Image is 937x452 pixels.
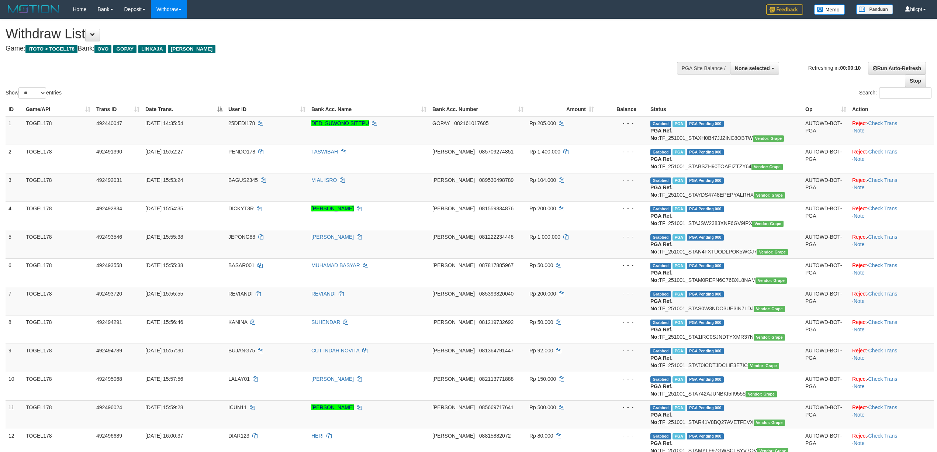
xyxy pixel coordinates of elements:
td: TF_251001_STA742AJUNBKI5II9555 [647,372,802,400]
span: JEPONG88 [228,234,255,240]
span: 492493558 [96,262,122,268]
span: OVO [94,45,111,53]
a: Note [854,184,865,190]
span: [DATE] 15:57:56 [145,376,183,382]
span: [DATE] 15:55:38 [145,234,183,240]
td: AUTOWD-BOT-PGA [802,400,849,429]
span: Copy 081364791447 to clipboard [479,348,514,353]
div: - - - [600,290,644,297]
span: PGA Pending [687,263,724,269]
td: 10 [6,372,23,400]
span: [PERSON_NAME] [432,404,475,410]
td: AUTOWD-BOT-PGA [802,315,849,344]
span: Rp 104.000 [529,177,556,183]
a: [PERSON_NAME] [311,234,354,240]
span: DIAR123 [228,433,249,439]
a: Note [854,327,865,332]
a: Note [854,241,865,247]
a: Run Auto-Refresh [868,62,926,75]
b: PGA Ref. No: [650,184,673,198]
td: TF_251001_STAJSW2383XNF6GV9IPX [647,201,802,230]
a: DEDI SUWONO SITEPU [311,120,369,126]
td: TF_251001_STAR41V8BQ27AVETFEVX [647,400,802,429]
span: [DATE] 15:55:55 [145,291,183,297]
td: TOGEL178 [23,230,93,258]
span: Grabbed [650,320,671,326]
span: Grabbed [650,206,671,212]
a: Note [854,156,865,162]
td: TOGEL178 [23,173,93,201]
span: [DATE] 14:35:54 [145,120,183,126]
span: BUJANG75 [228,348,255,353]
td: TF_251001_STAT0ICDTJDCLIE3E7IC [647,344,802,372]
td: · · [849,145,934,173]
img: panduan.png [856,4,893,14]
span: Rp 150.000 [529,376,556,382]
span: PGA Pending [687,348,724,354]
td: TF_251001_STAXH0B47JJZINC8OBTW [647,116,802,145]
span: Vendor URL: https://settle31.1velocity.biz [757,249,788,255]
span: 25DEDI178 [228,120,255,126]
span: Rp 50.000 [529,262,553,268]
span: [PERSON_NAME] [432,262,475,268]
span: Copy 082161017605 to clipboard [454,120,488,126]
span: Rp 1.000.000 [529,234,560,240]
div: - - - [600,318,644,326]
td: · · [849,287,934,315]
span: [PERSON_NAME] [432,149,475,155]
strong: 00:00:10 [840,65,861,70]
div: - - - [600,375,644,383]
td: TOGEL178 [23,315,93,344]
td: AUTOWD-BOT-PGA [802,230,849,258]
span: Copy 081222234448 to clipboard [479,234,514,240]
span: Rp 92.000 [529,348,553,353]
td: 6 [6,258,23,287]
span: Marked by bilcs1 [673,348,685,354]
a: Check Trans [868,433,898,439]
b: PGA Ref. No: [650,128,673,141]
td: TF_251001_STA1IRC0SJNDTYXMR37N [647,315,802,344]
td: 2 [6,145,23,173]
span: Rp 500.000 [529,404,556,410]
label: Show entries [6,87,62,99]
td: · · [849,230,934,258]
span: 492494789 [96,348,122,353]
span: Copy 085709274851 to clipboard [479,149,514,155]
span: Vendor URL: https://settle31.1velocity.biz [756,277,787,284]
span: 492492834 [96,206,122,211]
div: - - - [600,120,644,127]
label: Search: [859,87,931,99]
span: Rp 80.000 [529,433,553,439]
span: Marked by bilcs1 [673,263,685,269]
td: · · [849,344,934,372]
th: Action [849,103,934,116]
span: Vendor URL: https://settle31.1velocity.biz [751,164,783,170]
span: Vendor URL: https://settle31.1velocity.biz [748,363,779,369]
a: REVIANDI [311,291,336,297]
span: Copy 085393820040 to clipboard [479,291,514,297]
th: Bank Acc. Name: activate to sort column ascending [308,103,429,116]
span: Vendor URL: https://settle31.1velocity.biz [754,192,785,199]
span: GOPAY [113,45,136,53]
span: Vendor URL: https://settle31.1velocity.biz [754,306,785,312]
div: - - - [600,432,644,439]
a: Stop [905,75,926,87]
td: · · [849,258,934,287]
img: MOTION_logo.png [6,4,62,15]
img: Feedback.jpg [766,4,803,15]
td: 9 [6,344,23,372]
td: AUTOWD-BOT-PGA [802,258,849,287]
span: Grabbed [650,177,671,184]
span: 492491390 [96,149,122,155]
select: Showentries [18,87,46,99]
span: Marked by bilcs1 [673,149,685,155]
a: Reject [852,348,867,353]
span: 492493720 [96,291,122,297]
span: 492496689 [96,433,122,439]
td: TF_251001_STAN4FXTUODLPOK5WGJ7 [647,230,802,258]
span: PGA Pending [687,149,724,155]
span: Copy 081559834876 to clipboard [479,206,514,211]
td: 4 [6,201,23,230]
a: SUHENDAR [311,319,340,325]
span: Marked by bilcs1 [673,177,685,184]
